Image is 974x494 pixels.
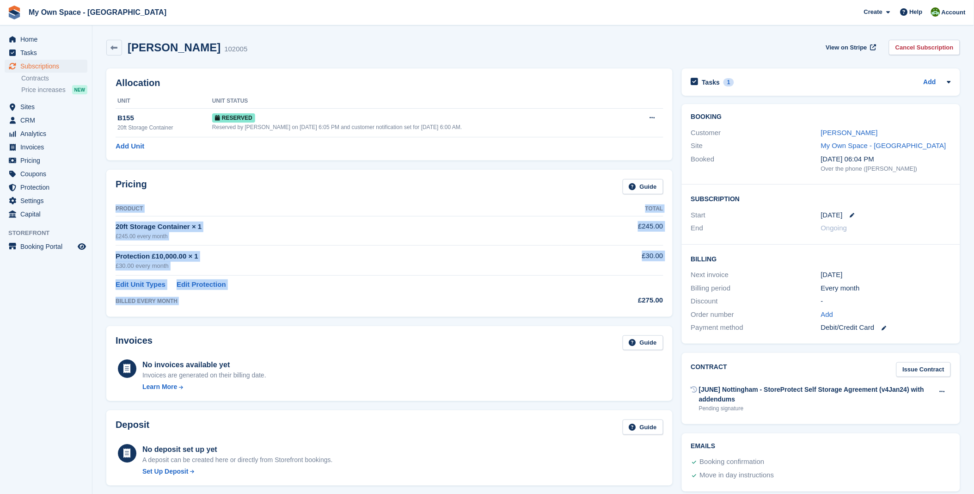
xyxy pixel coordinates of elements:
[5,33,87,46] a: menu
[116,232,562,241] div: £245.00 every month
[116,420,149,435] h2: Deposit
[821,164,951,173] div: Over the phone ([PERSON_NAME])
[21,85,87,95] a: Price increases NEW
[691,283,821,294] div: Billing period
[20,208,76,221] span: Capital
[700,457,765,468] div: Booking confirmation
[20,194,76,207] span: Settings
[691,154,821,173] div: Booked
[116,179,147,194] h2: Pricing
[5,154,87,167] a: menu
[20,100,76,113] span: Sites
[5,141,87,154] a: menu
[691,322,821,333] div: Payment method
[931,7,940,17] img: Keely
[117,123,212,132] div: 20ft Storage Container
[142,455,333,465] p: A deposit can be created here or directly from Storefront bookings.
[691,362,728,377] h2: Contract
[5,240,87,253] a: menu
[5,181,87,194] a: menu
[699,385,934,404] div: [JUNE] Nottingham - StoreProtect Self Storage Agreement (v4Jan24) with addendums
[116,279,165,290] a: Edit Unit Types
[826,43,867,52] span: View on Stripe
[691,128,821,138] div: Customer
[20,154,76,167] span: Pricing
[924,77,936,88] a: Add
[691,254,951,263] h2: Billing
[116,78,663,88] h2: Allocation
[116,94,212,109] th: Unit
[896,362,951,377] a: Issue Contract
[212,94,631,109] th: Unit Status
[72,85,87,94] div: NEW
[20,141,76,154] span: Invoices
[822,40,878,55] a: View on Stripe
[117,113,212,123] div: B155
[177,279,226,290] a: Edit Protection
[691,194,951,203] h2: Subscription
[691,223,821,234] div: End
[821,210,843,221] time: 2025-08-26 00:00:00 UTC
[5,208,87,221] a: menu
[116,261,562,271] div: £30.00 every month
[7,6,21,19] img: stora-icon-8386f47178a22dfd0bd8f6a31ec36ba5ce8667c1dd55bd0f319d3a0aa187defe.svg
[142,382,177,392] div: Learn More
[691,270,821,280] div: Next invoice
[699,404,934,413] div: Pending signature
[5,194,87,207] a: menu
[821,142,946,149] a: My Own Space - [GEOGRAPHIC_DATA]
[128,41,221,54] h2: [PERSON_NAME]
[702,78,720,86] h2: Tasks
[889,40,960,55] a: Cancel Subscription
[942,8,966,17] span: Account
[623,335,663,351] a: Guide
[623,420,663,435] a: Guide
[562,202,663,216] th: Total
[21,74,87,83] a: Contracts
[116,141,144,152] a: Add Unit
[20,33,76,46] span: Home
[723,78,734,86] div: 1
[116,202,562,216] th: Product
[623,179,663,194] a: Guide
[116,222,562,232] div: 20ft Storage Container × 1
[116,335,153,351] h2: Invoices
[25,5,170,20] a: My Own Space - [GEOGRAPHIC_DATA]
[5,60,87,73] a: menu
[20,240,76,253] span: Booking Portal
[821,154,951,165] div: [DATE] 06:04 PM
[821,296,951,307] div: -
[821,283,951,294] div: Every month
[691,443,951,450] h2: Emails
[20,60,76,73] span: Subscriptions
[821,270,951,280] div: [DATE]
[142,370,266,380] div: Invoices are generated on their billing date.
[224,44,247,55] div: 102005
[691,210,821,221] div: Start
[700,470,774,481] div: Move in day instructions
[691,309,821,320] div: Order number
[142,444,333,455] div: No deposit set up yet
[691,141,821,151] div: Site
[691,296,821,307] div: Discount
[5,127,87,140] a: menu
[116,297,562,305] div: BILLED EVERY MONTH
[5,100,87,113] a: menu
[142,467,189,476] div: Set Up Deposit
[76,241,87,252] a: Preview store
[562,295,663,306] div: £275.00
[910,7,923,17] span: Help
[5,114,87,127] a: menu
[21,86,66,94] span: Price increases
[20,114,76,127] span: CRM
[821,224,847,232] span: Ongoing
[821,309,833,320] a: Add
[20,46,76,59] span: Tasks
[864,7,882,17] span: Create
[562,216,663,245] td: £245.00
[562,246,663,276] td: £30.00
[5,46,87,59] a: menu
[8,228,92,238] span: Storefront
[691,113,951,121] h2: Booking
[116,251,562,262] div: Protection £10,000.00 × 1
